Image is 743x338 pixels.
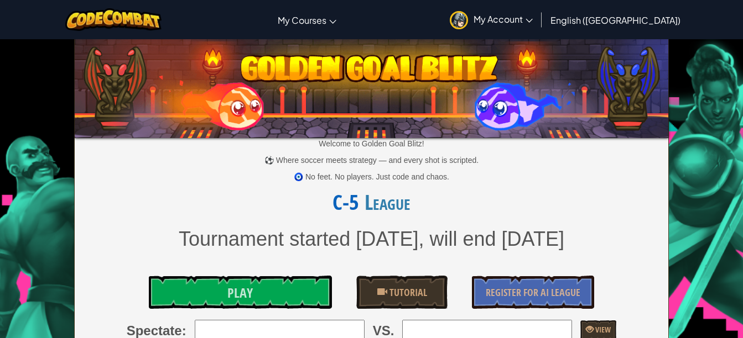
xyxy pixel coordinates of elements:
[65,8,162,31] img: CodeCombat logo
[545,5,686,35] a: English ([GEOGRAPHIC_DATA])
[332,187,359,216] a: C-5
[75,171,668,182] p: 🧿 No feet. No players. Just code and chaos.
[444,2,538,37] a: My Account
[272,5,342,35] a: My Courses
[450,11,468,29] img: avatar
[594,324,611,335] span: View
[75,155,668,166] p: ⚽ Where soccer meets strategy — and every shot is scripted.
[179,228,419,250] span: Tournament started [DATE]
[474,13,533,25] span: My Account
[387,286,427,299] span: Tutorial
[550,14,680,26] span: English ([GEOGRAPHIC_DATA])
[75,35,668,138] img: Golden Goal
[75,138,668,149] p: Welcome to Golden Goal Blitz!
[359,187,411,216] span: League
[486,286,580,299] span: Register for AI League
[356,276,448,309] a: Tutorial
[227,284,253,302] span: Play
[419,228,564,250] span: , will end [DATE]
[472,276,594,309] a: Register for AI League
[278,14,326,26] span: My Courses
